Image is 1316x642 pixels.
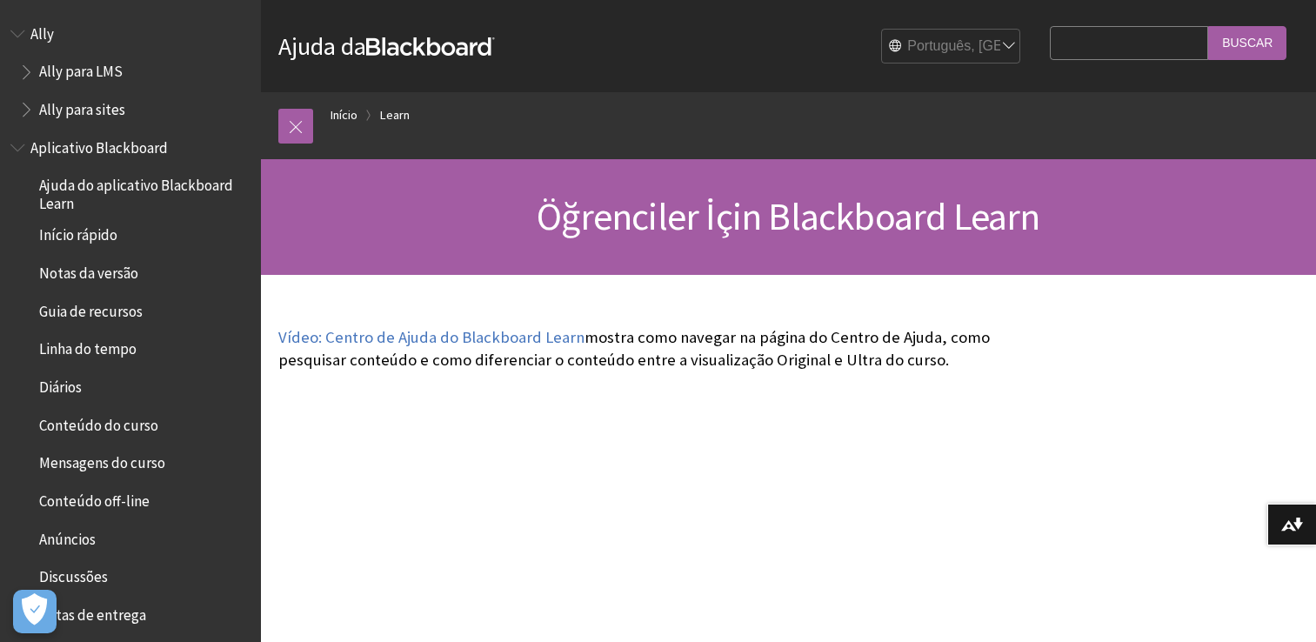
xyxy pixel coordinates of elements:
span: Discussões [39,563,108,586]
span: Öğrenciler İçin Blackboard Learn [537,192,1039,240]
span: Diários [39,372,82,396]
span: Datas de entrega [39,600,146,624]
a: Vídeo: Centro de Ajuda do Blackboard Learn [278,327,585,348]
nav: Book outline for Anthology Ally Help [10,19,251,124]
span: Ally [30,19,54,43]
select: Site Language Selector [882,30,1021,64]
span: Notas da versão [39,258,138,282]
strong: Blackboard [366,37,495,56]
span: Conteúdo do curso [39,411,158,434]
a: Início [331,104,357,126]
span: Ally para sites [39,95,125,118]
a: Ajuda daBlackboard [278,30,495,62]
span: Mensagens do curso [39,449,165,472]
span: Linha do tempo [39,335,137,358]
span: Aplicativo Blackboard [30,133,168,157]
a: Learn [380,104,410,126]
span: Conteúdo off-line [39,486,150,510]
span: Guia de recursos [39,297,143,320]
span: Ally para LMS [39,57,123,81]
span: Anúncios [39,525,96,548]
input: Buscar [1208,26,1286,60]
span: Ajuda do aplicativo Blackboard Learn [39,171,249,212]
button: Abrir preferências [13,590,57,633]
span: Início rápido [39,221,117,244]
p: mostra como navegar na página do Centro de Ajuda, como pesquisar conteúdo e como diferenciar o co... [278,326,1041,371]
